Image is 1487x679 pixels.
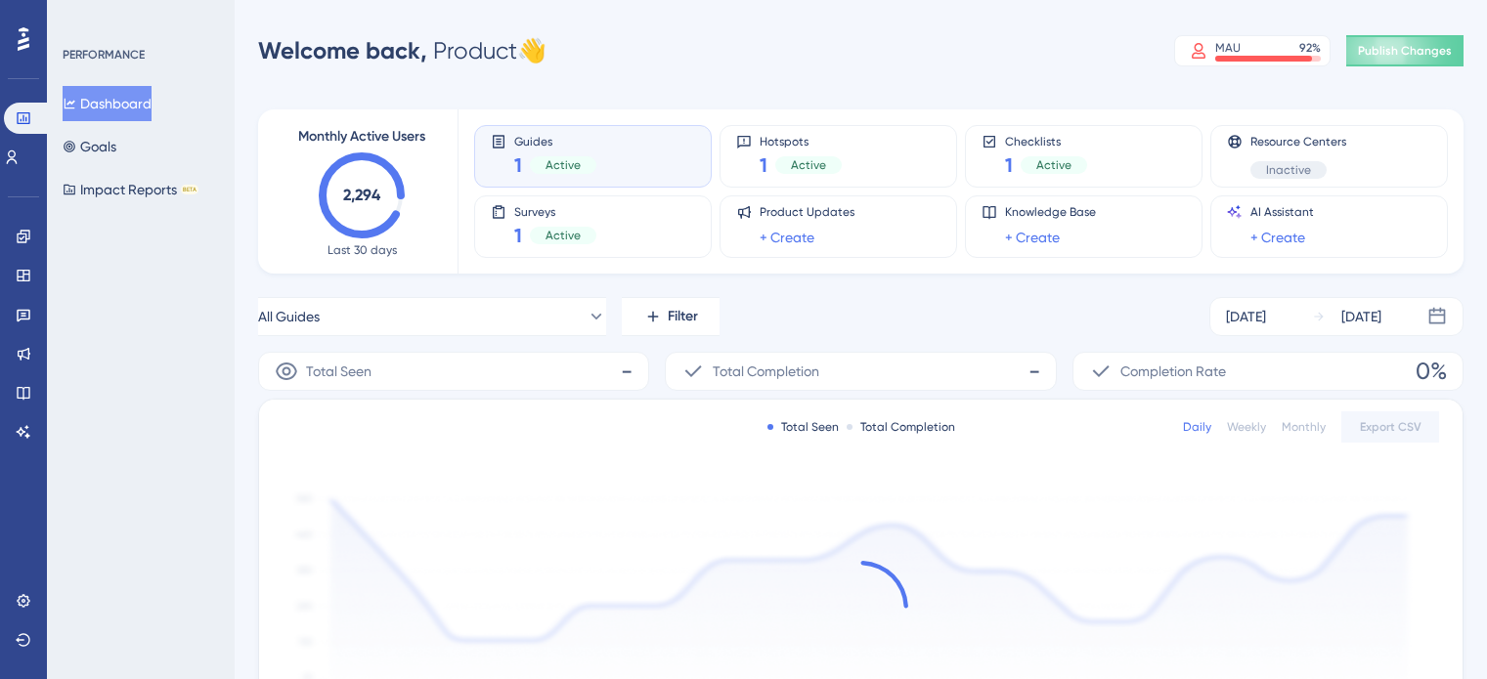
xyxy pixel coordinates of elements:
span: Welcome back, [258,36,427,64]
span: Filter [668,305,698,328]
span: Resource Centers [1250,134,1346,149]
a: + Create [1250,226,1305,249]
span: Product Updates [760,204,854,220]
span: Hotspots [760,134,842,148]
div: Total Seen [767,419,839,435]
div: Daily [1183,419,1211,435]
button: Impact ReportsBETA [63,172,198,207]
span: Guides [514,134,596,148]
span: Checklists [1005,134,1087,148]
span: Total Seen [306,360,372,383]
div: [DATE] [1341,305,1381,328]
text: 2,294 [343,186,381,204]
button: All Guides [258,297,606,336]
span: Knowledge Base [1005,204,1096,220]
button: Export CSV [1341,411,1439,443]
span: Inactive [1266,162,1311,178]
div: PERFORMANCE [63,47,145,63]
span: Export CSV [1360,419,1421,435]
div: Weekly [1227,419,1266,435]
span: Total Completion [713,360,819,383]
span: Active [1036,157,1072,173]
span: Active [791,157,826,173]
span: 1 [760,151,767,179]
button: Filter [622,297,720,336]
span: Monthly Active Users [298,125,425,149]
span: 1 [514,151,522,179]
span: Active [546,157,581,173]
span: 1 [514,222,522,249]
span: 0% [1416,356,1447,387]
div: Total Completion [847,419,955,435]
span: Surveys [514,204,596,218]
span: - [1028,356,1040,387]
div: Product 👋 [258,35,547,66]
span: 1 [1005,151,1013,179]
a: + Create [1005,226,1060,249]
span: Publish Changes [1358,43,1452,59]
button: Dashboard [63,86,152,121]
a: + Create [760,226,814,249]
span: Last 30 days [328,242,397,258]
div: MAU [1215,40,1241,56]
div: 92 % [1299,40,1321,56]
span: Completion Rate [1120,360,1226,383]
div: [DATE] [1226,305,1266,328]
span: - [621,356,633,387]
span: Active [546,228,581,243]
span: All Guides [258,305,320,328]
div: BETA [181,185,198,194]
button: Goals [63,129,116,164]
span: AI Assistant [1250,204,1314,220]
div: Monthly [1282,419,1326,435]
button: Publish Changes [1346,35,1464,66]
